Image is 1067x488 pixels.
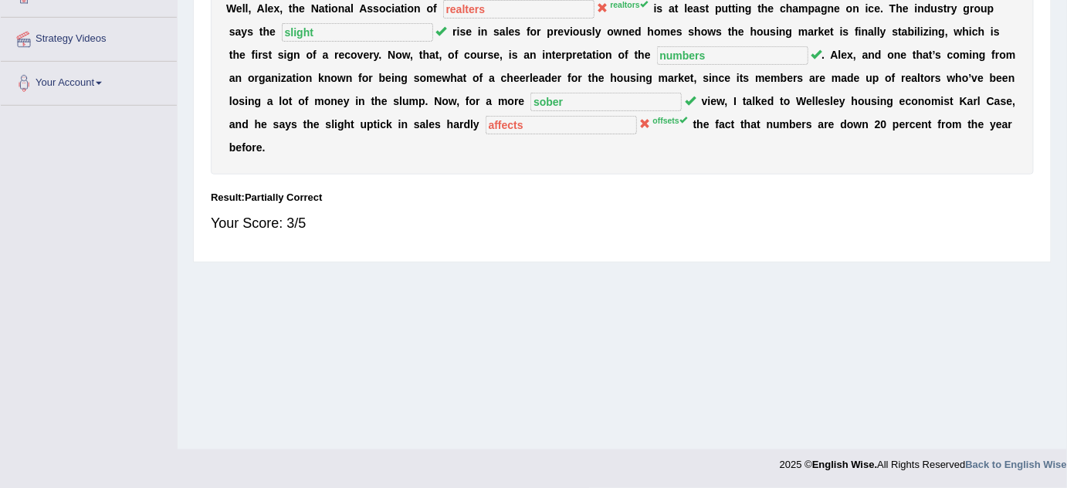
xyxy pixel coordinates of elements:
b: r [369,49,373,61]
b: n [828,2,835,15]
b: i [255,49,258,61]
b: i [865,2,869,15]
b: n [338,2,345,15]
b: o [573,25,580,38]
b: s [373,2,379,15]
b: o [248,72,255,84]
b: g [786,25,793,38]
b: o [757,25,764,38]
b: s [771,25,777,38]
b: y [595,25,601,38]
b: i [970,49,973,61]
b: N [311,2,319,15]
b: A [359,2,367,15]
a: Back to English Wise [966,459,1067,470]
b: r [995,49,999,61]
b: e [901,49,907,61]
b: i [570,25,573,38]
b: e [768,2,774,15]
b: i [457,25,460,38]
b: i [736,2,739,15]
b: f [992,49,996,61]
b: s [937,2,943,15]
b: i [914,25,917,38]
b: g [745,2,752,15]
b: k [818,25,825,38]
b: e [494,49,500,61]
b: n [346,72,353,84]
b: W [226,2,236,15]
b: e [236,2,242,15]
b: c [947,49,954,61]
b: h [786,2,793,15]
b: t [706,2,710,15]
b: t [325,2,329,15]
b: h [694,25,701,38]
b: p [547,25,554,38]
b: i [920,25,923,38]
b: n [306,72,313,84]
b: e [239,49,246,61]
b: t [293,72,296,84]
b: t [419,49,423,61]
b: , [945,25,948,38]
b: g [287,49,294,61]
b: s [488,49,494,61]
b: a [235,25,242,38]
b: v [357,49,364,61]
b: e [825,25,831,38]
b: l [506,25,509,38]
b: x [274,2,280,15]
b: i [840,25,843,38]
b: h [761,2,768,15]
b: r [452,25,456,38]
b: n [973,49,980,61]
b: h [293,2,300,15]
b: n [605,49,612,61]
b: n [324,72,331,84]
b: a [429,49,435,61]
b: o [701,25,708,38]
b: n [894,49,901,61]
b: e [875,2,881,15]
b: a [523,49,530,61]
b: u [931,2,938,15]
b: f [625,49,628,61]
b: c [869,2,875,15]
b: d [635,25,642,38]
b: T [889,2,896,15]
b: n [414,2,421,15]
b: s [689,25,695,38]
b: t [898,25,902,38]
b: i [509,49,512,61]
b: a [586,49,592,61]
b: t [269,49,273,61]
b: . [821,49,825,61]
b: n [779,25,786,38]
b: f [252,49,256,61]
b: a [862,49,869,61]
b: i [328,2,331,15]
b: s [843,25,849,38]
b: u [981,2,987,15]
b: s [263,49,269,61]
b: r [947,2,951,15]
b: e [670,25,676,38]
b: i [969,25,972,38]
b: d [875,49,882,61]
b: c [344,49,351,61]
b: f [527,25,530,38]
b: a [319,2,325,15]
b: g [259,72,266,84]
b: o [427,2,434,15]
b: i [405,2,408,15]
b: . [880,2,883,15]
b: a [868,25,874,38]
b: s [367,2,373,15]
b: l [874,25,877,38]
b: e [466,25,472,38]
b: c [972,25,978,38]
b: e [558,25,564,38]
b: l [246,2,249,15]
b: r [573,49,577,61]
